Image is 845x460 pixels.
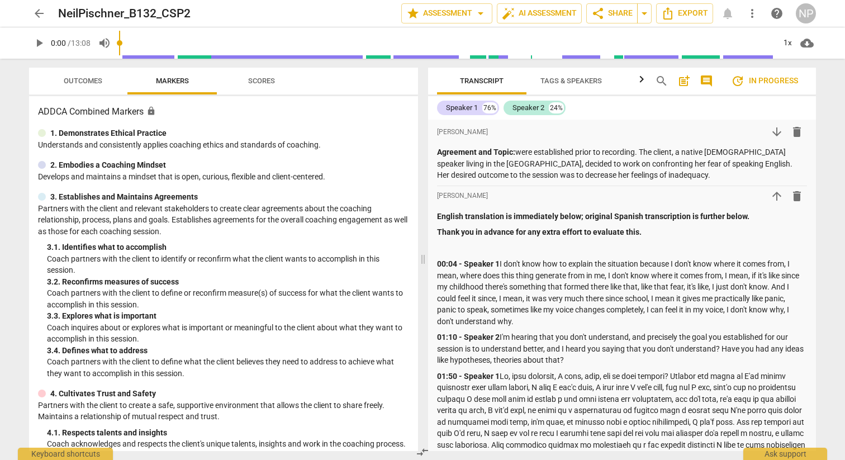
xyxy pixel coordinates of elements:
button: Sharing summary [637,3,652,23]
a: Help [767,3,787,23]
h2: NeilPischner_B132_CSP2 [58,7,191,21]
span: Markers [156,77,189,85]
p: Coach partners with the client to identify or reconfirm what the client wants to accomplish in th... [47,253,409,276]
div: 3. 2. Reconfirms measures of success [47,276,409,288]
p: Partners with the client and relevant stakeholders to create clear agreements about the coaching ... [38,203,409,238]
p: Coach acknowledges and respects the client's unique talents, insights and work in the coaching pr... [47,438,409,450]
span: update [731,74,744,88]
button: Search [653,72,671,90]
span: volume_up [98,36,111,50]
p: Understands and consistently applies coaching ethics and standards of coaching. [38,139,409,151]
p: 3. Establishes and Maintains Agreements [50,191,198,203]
span: arrow_back [32,7,46,20]
div: 3. 4. Defines what to address [47,345,409,357]
strong: English translation is immediately below; original Spanish transcription is further below. [437,212,749,221]
span: more_vert [746,7,759,20]
p: I'm hearing that you don't understand, and precisely the goal you established for our session is ... [437,331,807,366]
button: Move up [767,186,787,206]
div: 76% [482,102,497,113]
button: Assessment [401,3,492,23]
div: 3. 3. Explores what is important [47,310,409,322]
span: Share [591,7,633,20]
span: star [406,7,420,20]
div: 24% [549,102,564,113]
span: Export [661,7,708,20]
span: Outcomes [64,77,102,85]
p: Coach partners with the client to define what the client believes they need to address to achieve... [47,356,409,379]
p: 2. Embodies a Coaching Mindset [50,159,166,171]
div: 4. 1. Respects talents and insights [47,427,409,439]
span: [PERSON_NAME] [437,127,488,137]
button: Share [586,3,638,23]
span: compare_arrows [416,445,429,459]
p: were established prior to recording. The client, a native [DEMOGRAPHIC_DATA] speaker living in th... [437,146,807,181]
strong: Thank you in advance for any extra effort to evaluate this. [437,227,642,236]
span: delete [790,189,804,203]
p: Partners with the client to create a safe, supportive environment that allows the client to share... [38,400,409,423]
strong: 01:50 - Speaker 1 [437,372,500,381]
span: arrow_drop_down [474,7,487,20]
strong: Agreement and Topic: [437,148,515,157]
p: 1. Demonstrates Ethical Practice [50,127,167,139]
div: Keyboard shortcuts [18,448,113,460]
button: NP [796,3,816,23]
span: / 13:08 [68,39,91,48]
p: Coach inquires about or explores what is important or meaningful to the client about what they wa... [47,322,409,345]
span: 0:00 [51,39,66,48]
div: 1x [777,34,798,52]
p: Develops and maintains a mindset that is open, curious, flexible and client-centered. [38,171,409,183]
button: AI Assessment [497,3,582,23]
strong: 00:04 - Speaker 1 [437,259,500,268]
span: arrow_drop_down [638,7,651,20]
span: [PERSON_NAME] [437,191,488,201]
span: auto_fix_high [502,7,515,20]
button: Review is in progress [722,70,807,92]
span: AI Assessment [502,7,577,20]
button: Play [29,33,49,53]
p: I don't know how to explain the situation because I don't know where it comes from, I mean, where... [437,258,807,327]
div: 3. 1. Identifies what to accomplish [47,241,409,253]
span: comment [700,74,713,88]
p: 4. Cultivates Trust and Safety [50,388,156,400]
div: Speaker 1 [446,102,478,113]
button: Volume [94,33,115,53]
div: Ask support [743,448,827,460]
span: Assessment is enabled for this document. The competency model is locked and follows the assessmen... [146,106,156,116]
span: arrow_downward [770,125,784,139]
span: delete [790,125,804,139]
span: share [591,7,605,20]
span: arrow_upward [770,189,784,203]
button: Move down [767,122,787,142]
span: Assessment [406,7,487,20]
span: cloud_download [800,36,814,50]
button: Add summary [675,72,693,90]
span: Transcript [460,77,504,85]
span: help [770,7,784,20]
p: Coach partners with the client to define or reconfirm measure(s) of success for what the client w... [47,287,409,310]
button: Export [656,3,713,23]
h3: ADDCA Combined Markers [38,105,409,118]
strong: 01:10 - Speaker 2 [437,333,500,342]
span: search [655,74,668,88]
button: Show/Hide comments [697,72,715,90]
span: post_add [677,74,691,88]
span: Scores [248,77,275,85]
div: Speaker 2 [512,102,544,113]
span: Tags & Speakers [540,77,602,85]
span: In progress [731,74,798,88]
span: play_arrow [32,36,46,50]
